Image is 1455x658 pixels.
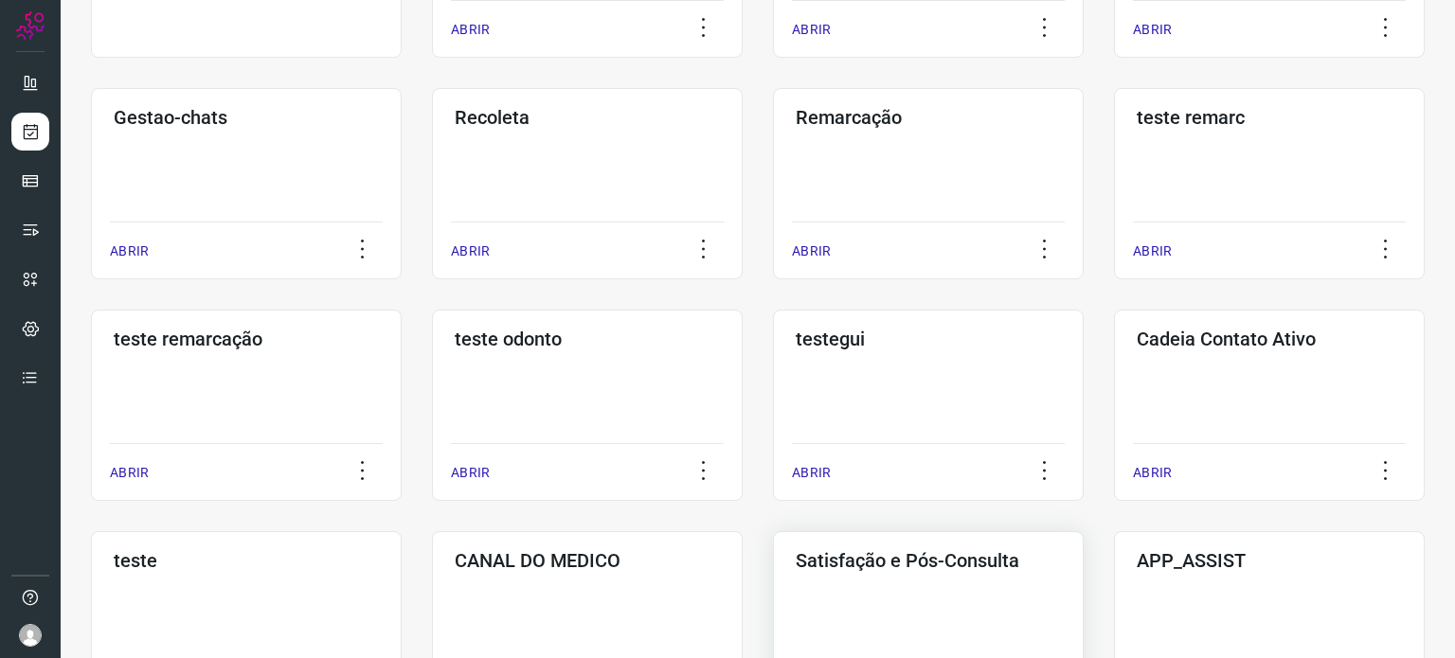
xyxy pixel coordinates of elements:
[1133,20,1172,40] p: ABRIR
[451,463,490,483] p: ABRIR
[451,20,490,40] p: ABRIR
[796,106,1061,129] h3: Remarcação
[114,549,379,572] h3: teste
[16,11,45,40] img: Logo
[1133,463,1172,483] p: ABRIR
[792,463,831,483] p: ABRIR
[114,328,379,350] h3: teste remarcação
[19,624,42,647] img: avatar-user-boy.jpg
[792,241,831,261] p: ABRIR
[1137,549,1402,572] h3: APP_ASSIST
[792,20,831,40] p: ABRIR
[110,463,149,483] p: ABRIR
[451,241,490,261] p: ABRIR
[1137,106,1402,129] h3: teste remarc
[455,549,720,572] h3: CANAL DO MEDICO
[455,106,720,129] h3: Recoleta
[796,549,1061,572] h3: Satisfação e Pós-Consulta
[110,241,149,261] p: ABRIR
[796,328,1061,350] h3: testegui
[455,328,720,350] h3: teste odonto
[1133,241,1172,261] p: ABRIR
[1137,328,1402,350] h3: Cadeia Contato Ativo
[114,106,379,129] h3: Gestao-chats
